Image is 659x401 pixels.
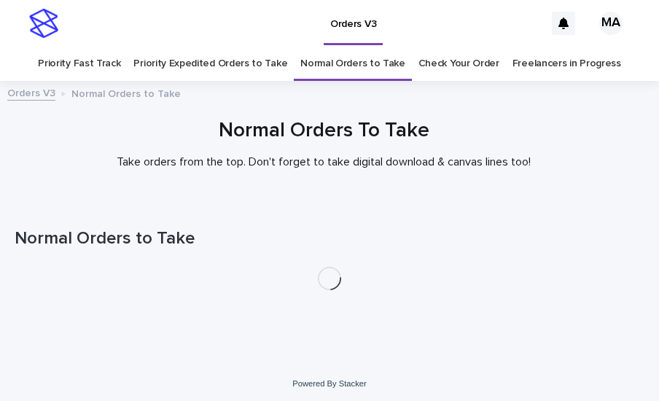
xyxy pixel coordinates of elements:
p: Take orders from the top. Don't forget to take digital download & canvas lines too! [32,155,615,169]
a: Check Your Order [418,47,499,81]
h1: Normal Orders To Take [15,119,633,144]
img: stacker-logo-s-only.png [29,9,58,38]
p: Normal Orders to Take [71,85,181,101]
a: Priority Expedited Orders to Take [133,47,287,81]
h1: Normal Orders to Take [15,228,644,249]
a: Priority Fast Track [38,47,120,81]
a: Normal Orders to Take [300,47,405,81]
div: MA [599,12,623,35]
a: Orders V3 [7,84,55,101]
a: Powered By Stacker [292,379,366,388]
a: Freelancers in Progress [512,47,621,81]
